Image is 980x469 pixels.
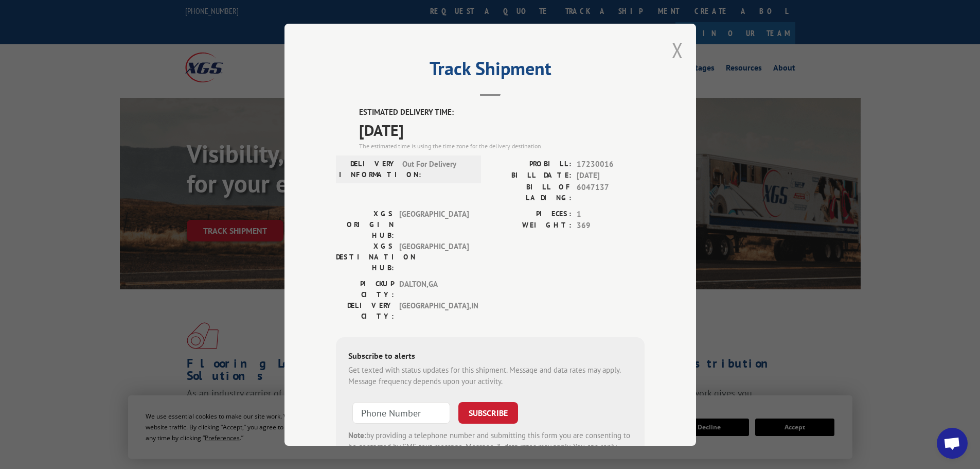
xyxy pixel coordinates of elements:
[402,158,472,180] span: Out For Delivery
[336,278,394,300] label: PICKUP CITY:
[490,220,572,232] label: WEIGHT:
[577,158,645,170] span: 17230016
[577,208,645,220] span: 1
[336,300,394,321] label: DELIVERY CITY:
[399,240,469,273] span: [GEOGRAPHIC_DATA]
[359,141,645,150] div: The estimated time is using the time zone for the delivery destination.
[336,208,394,240] label: XGS ORIGIN HUB:
[937,428,968,459] div: Open chat
[336,61,645,81] h2: Track Shipment
[348,349,632,364] div: Subscribe to alerts
[348,430,366,440] strong: Note:
[399,278,469,300] span: DALTON , GA
[577,181,645,203] span: 6047137
[490,208,572,220] label: PIECES:
[399,300,469,321] span: [GEOGRAPHIC_DATA] , IN
[348,429,632,464] div: by providing a telephone number and submitting this form you are consenting to be contacted by SM...
[490,181,572,203] label: BILL OF LADING:
[359,118,645,141] span: [DATE]
[348,364,632,387] div: Get texted with status updates for this shipment. Message and data rates may apply. Message frequ...
[399,208,469,240] span: [GEOGRAPHIC_DATA]
[490,158,572,170] label: PROBILL:
[672,37,683,64] button: Close modal
[352,402,450,423] input: Phone Number
[490,170,572,182] label: BILL DATE:
[336,240,394,273] label: XGS DESTINATION HUB:
[359,107,645,118] label: ESTIMATED DELIVERY TIME:
[577,220,645,232] span: 369
[339,158,397,180] label: DELIVERY INFORMATION:
[577,170,645,182] span: [DATE]
[458,402,518,423] button: SUBSCRIBE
